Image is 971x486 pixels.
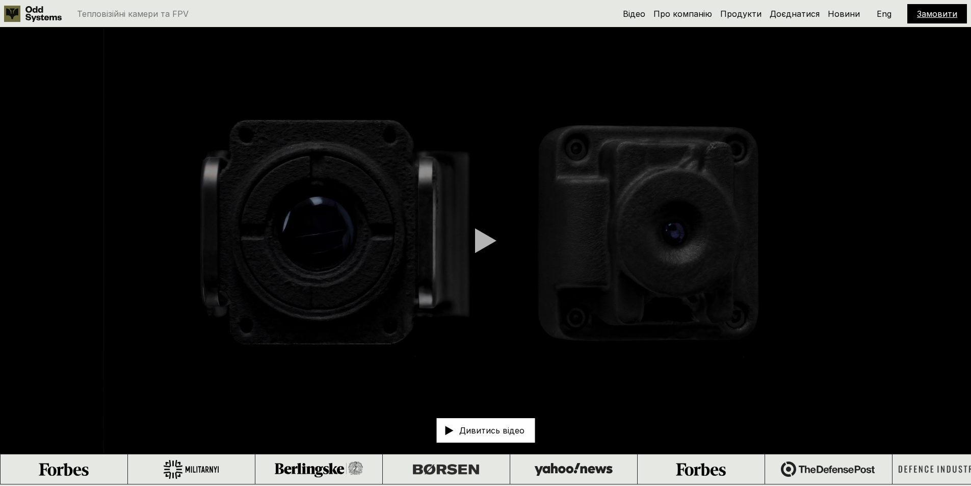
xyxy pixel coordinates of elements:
[459,426,524,434] p: Дивитись відео
[877,10,891,18] p: Eng
[917,9,957,19] a: Замовити
[770,9,820,19] a: Доєднатися
[623,9,645,19] a: Відео
[828,9,860,19] a: Новини
[77,10,189,18] p: Тепловізійні камери та FPV
[767,116,961,476] iframe: HelpCrunch
[720,9,762,19] a: Продукти
[653,9,712,19] a: Про компанію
